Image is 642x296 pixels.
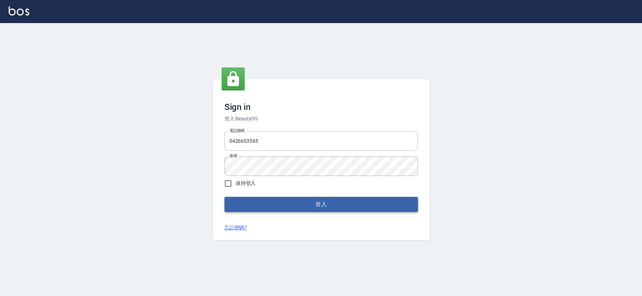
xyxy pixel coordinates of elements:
button: 登入 [224,197,418,212]
img: Logo [9,6,29,16]
a: 忘記密碼? [224,224,247,231]
label: 密碼 [230,153,237,159]
span: 保持登入 [236,180,256,187]
h6: 登入 BeautyOS [224,115,418,123]
h3: Sign in [224,102,418,112]
label: 電話號碼 [230,128,245,133]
